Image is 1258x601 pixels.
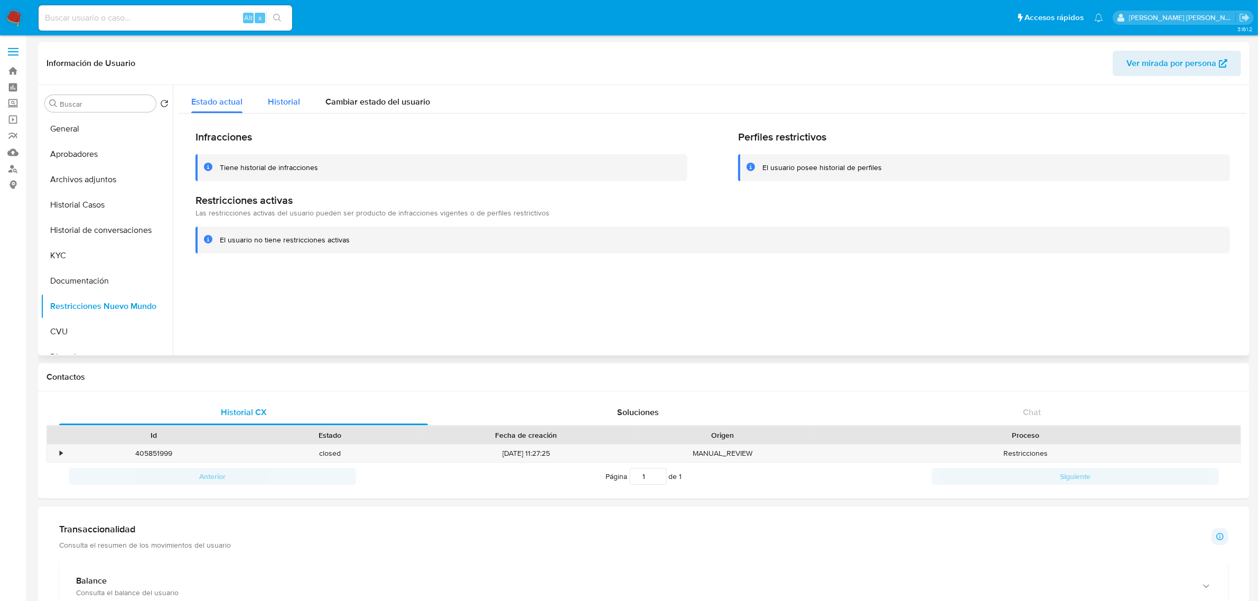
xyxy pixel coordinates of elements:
[244,13,253,23] span: Alt
[1113,51,1241,76] button: Ver mirada por persona
[1126,51,1216,76] span: Ver mirada por persona
[46,58,135,69] h1: Información de Usuario
[818,430,1233,440] div: Proceso
[258,13,262,23] span: s
[1023,406,1041,418] span: Chat
[810,445,1241,462] div: Restricciones
[642,430,803,440] div: Origen
[49,99,58,108] button: Buscar
[418,445,635,462] div: [DATE] 11:27:25
[60,99,152,109] input: Buscar
[41,268,173,294] button: Documentación
[931,468,1219,485] button: Siguiente
[73,430,234,440] div: Id
[41,192,173,218] button: Historial Casos
[41,167,173,192] button: Archivos adjuntos
[266,11,288,25] button: search-icon
[41,344,173,370] button: Direcciones
[635,445,810,462] div: MANUAL_REVIEW
[1094,13,1103,22] a: Notificaciones
[39,11,292,25] input: Buscar usuario o caso...
[41,218,173,243] button: Historial de conversaciones
[41,319,173,344] button: CVU
[41,142,173,167] button: Aprobadores
[1239,12,1250,23] a: Salir
[1024,12,1084,23] span: Accesos rápidos
[160,99,169,111] button: Volver al orden por defecto
[679,471,682,482] span: 1
[41,243,173,268] button: KYC
[606,468,682,485] span: Página de
[221,406,267,418] span: Historial CX
[41,294,173,319] button: Restricciones Nuevo Mundo
[425,430,627,440] div: Fecha de creación
[41,116,173,142] button: General
[60,448,62,458] div: •
[46,372,1241,382] h1: Contactos
[1129,13,1236,23] p: roxana.vasquez@mercadolibre.com
[617,406,659,418] span: Soluciones
[241,445,417,462] div: closed
[66,445,241,462] div: 405851999
[69,468,356,485] button: Anterior
[249,430,410,440] div: Estado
